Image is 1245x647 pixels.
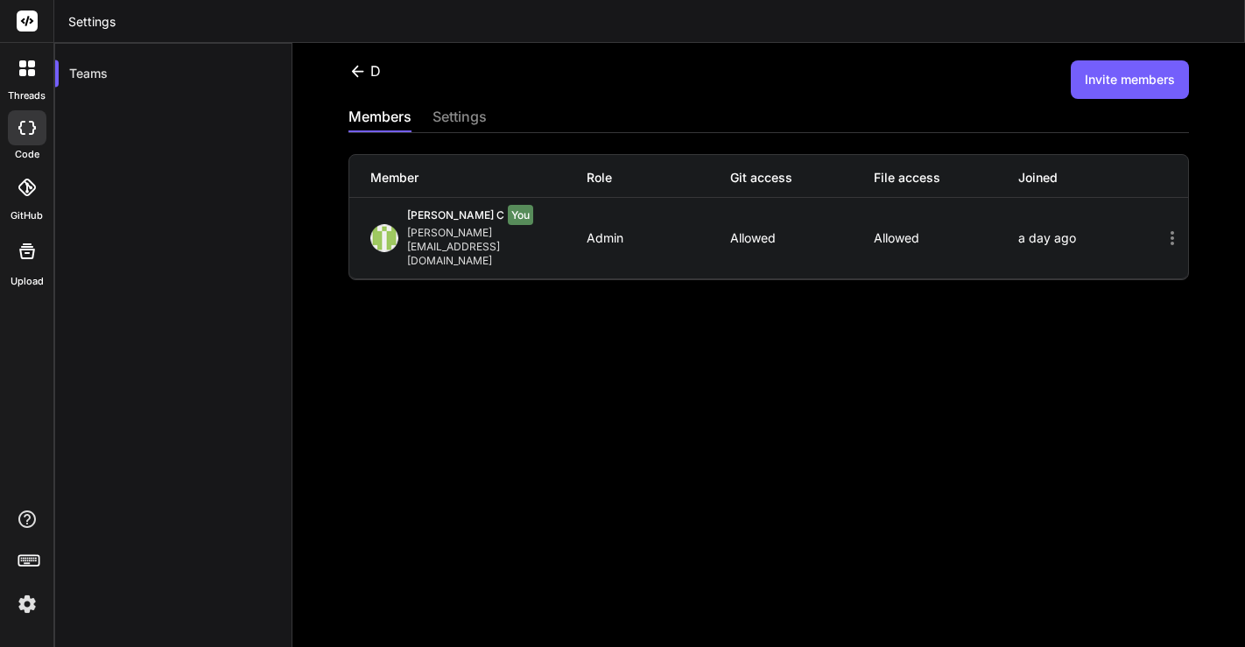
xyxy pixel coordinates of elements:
[730,169,874,186] div: Git access
[587,231,730,245] div: Admin
[587,169,730,186] div: Role
[370,224,398,252] img: profile_image
[348,106,411,130] div: members
[508,205,533,225] span: You
[11,208,43,223] label: GitHub
[407,226,587,268] div: [PERSON_NAME][EMAIL_ADDRESS][DOMAIN_NAME]
[55,54,292,93] div: Teams
[370,169,587,186] div: Member
[1018,231,1162,245] div: a day ago
[730,231,874,245] p: Allowed
[874,169,1017,186] div: File access
[407,208,504,222] span: [PERSON_NAME] C
[348,60,381,81] div: d
[433,106,487,130] div: settings
[874,231,1017,245] p: Allowed
[1018,169,1162,186] div: Joined
[1071,60,1189,99] button: Invite members
[15,147,39,162] label: code
[11,274,44,289] label: Upload
[8,88,46,103] label: threads
[12,589,42,619] img: settings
